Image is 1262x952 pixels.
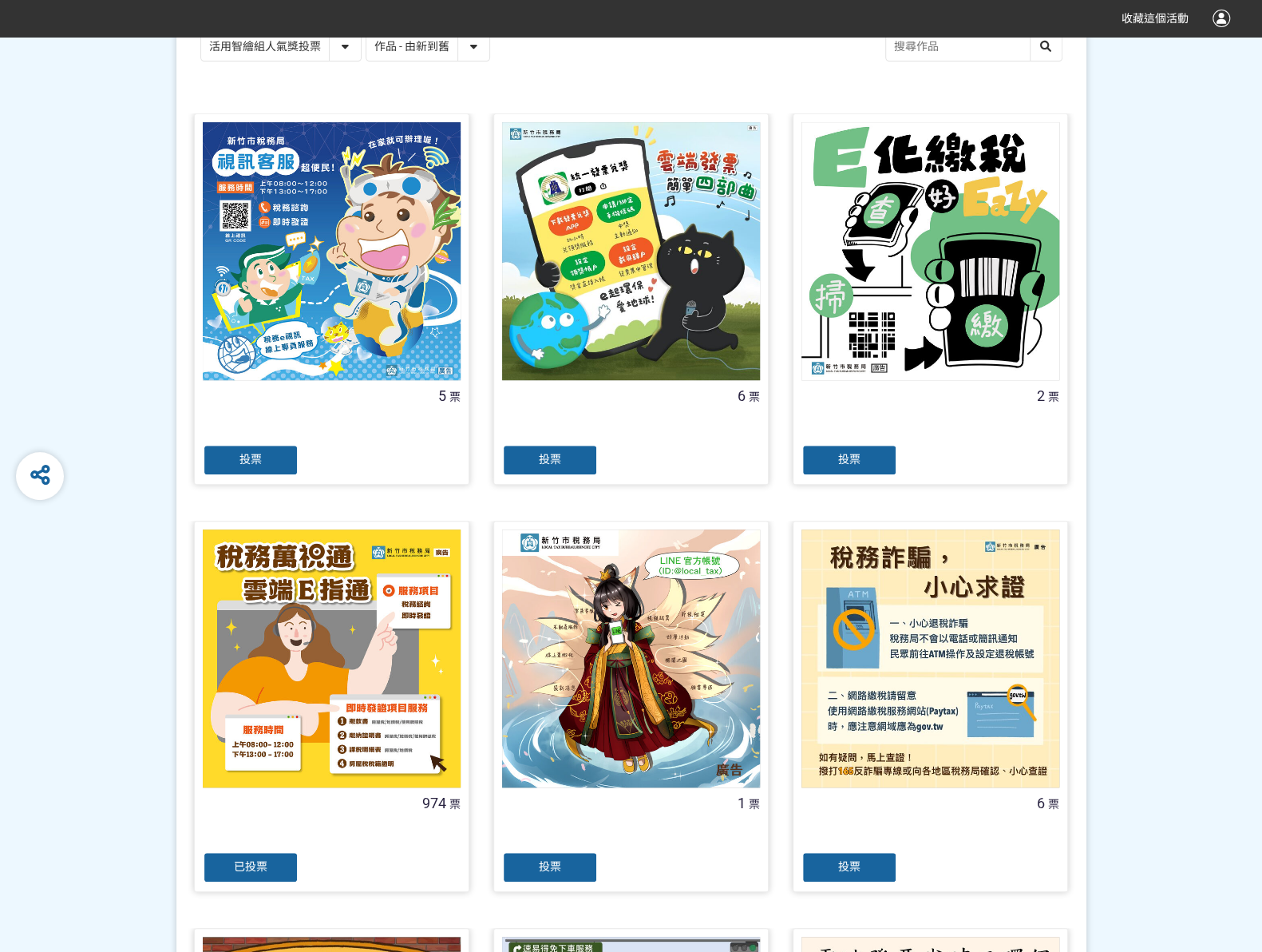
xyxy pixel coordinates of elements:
[194,521,469,892] a: 974票已投票
[194,113,469,485] a: 5票投票
[1037,387,1045,404] span: 2
[239,453,262,466] span: 投票
[738,795,746,811] span: 1
[438,387,446,404] span: 5
[793,113,1068,485] a: 2票投票
[1048,391,1059,403] span: 票
[838,860,860,873] span: 投票
[1048,798,1059,811] span: 票
[422,795,446,811] span: 974
[749,798,760,811] span: 票
[1122,12,1189,25] span: 收藏這個活動
[449,391,461,403] span: 票
[793,521,1068,892] a: 6票投票
[493,113,769,485] a: 6票投票
[234,860,267,873] span: 已投票
[449,798,461,811] span: 票
[493,521,769,892] a: 1票投票
[539,453,561,466] span: 投票
[539,860,561,873] span: 投票
[886,33,1062,61] input: 搜尋作品
[1037,795,1045,811] span: 6
[738,387,746,404] span: 6
[749,391,760,403] span: 票
[838,453,860,466] span: 投票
